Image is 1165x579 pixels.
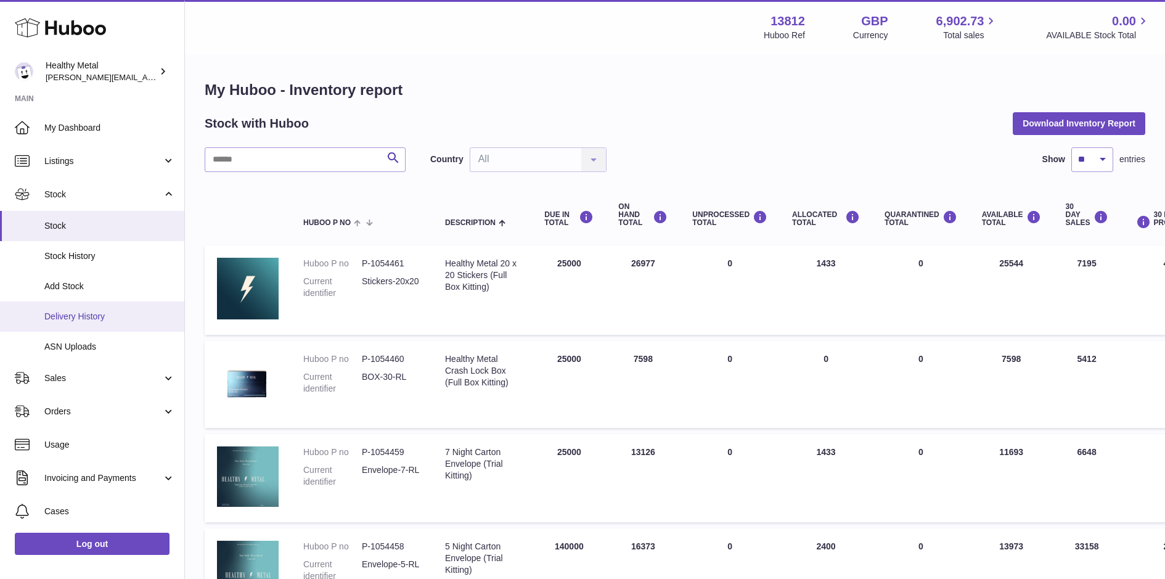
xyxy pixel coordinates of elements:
td: 25000 [532,434,606,522]
td: 7598 [606,341,680,428]
span: Sales [44,372,162,384]
div: 7 Night Carton Envelope (Trial Kitting) [445,446,520,482]
span: Huboo P no [303,219,351,227]
span: Stock History [44,250,175,262]
div: ALLOCATED Total [792,210,860,227]
dd: BOX-30-RL [362,371,420,395]
td: 0 [780,341,872,428]
dd: P-1054458 [362,541,420,552]
div: Healthy Metal 20 x 20 Stickers (Full Box Kitting) [445,258,520,293]
dt: Huboo P no [303,446,362,458]
span: [PERSON_NAME][EMAIL_ADDRESS][DOMAIN_NAME] [46,72,247,82]
td: 25544 [970,245,1053,335]
td: 25000 [532,245,606,335]
div: 30 DAY SALES [1066,203,1108,228]
div: ON HAND Total [618,203,668,228]
span: 0.00 [1112,13,1136,30]
dd: P-1054460 [362,353,420,365]
dd: P-1054459 [362,446,420,458]
td: 1433 [780,245,872,335]
dt: Huboo P no [303,258,362,269]
strong: GBP [861,13,888,30]
span: ASN Uploads [44,341,175,353]
td: 0 [680,434,780,522]
div: DUE IN TOTAL [544,210,594,227]
td: 26977 [606,245,680,335]
td: 6648 [1053,434,1121,522]
a: 6,902.73 Total sales [936,13,999,41]
div: QUARANTINED Total [885,210,957,227]
label: Show [1042,154,1065,165]
span: 0 [918,541,923,551]
div: 5 Night Carton Envelope (Trial Kitting) [445,541,520,576]
h1: My Huboo - Inventory report [205,80,1145,100]
td: 5412 [1053,341,1121,428]
td: 25000 [532,341,606,428]
span: My Dashboard [44,122,175,134]
span: Invoicing and Payments [44,472,162,484]
td: 0 [680,245,780,335]
dd: P-1054461 [362,258,420,269]
img: jose@healthy-metal.com [15,62,33,81]
img: product image [217,446,279,507]
span: Orders [44,406,162,417]
span: Delivery History [44,311,175,322]
dt: Current identifier [303,464,362,488]
div: UNPROCESSED Total [692,210,767,227]
span: Listings [44,155,162,167]
dt: Huboo P no [303,541,362,552]
span: 0 [918,447,923,457]
div: Healthy Metal Crash Lock Box (Full Box Kitting) [445,353,520,388]
span: Stock [44,220,175,232]
dt: Current identifier [303,371,362,395]
div: Huboo Ref [764,30,805,41]
span: Add Stock [44,281,175,292]
img: product image [217,258,279,319]
div: Currency [853,30,888,41]
h2: Stock with Huboo [205,115,309,132]
td: 1433 [780,434,872,522]
span: Usage [44,439,175,451]
span: Description [445,219,496,227]
span: Stock [44,189,162,200]
td: 7598 [970,341,1053,428]
strong: 13812 [771,13,805,30]
dt: Huboo P no [303,353,362,365]
span: 0 [918,354,923,364]
dd: Stickers-20x20 [362,276,420,299]
span: AVAILABLE Stock Total [1046,30,1150,41]
button: Download Inventory Report [1013,112,1145,134]
span: 6,902.73 [936,13,984,30]
img: product image [217,353,279,413]
dt: Current identifier [303,276,362,299]
span: entries [1119,154,1145,165]
span: Total sales [943,30,998,41]
label: Country [430,154,464,165]
td: 13126 [606,434,680,522]
a: 0.00 AVAILABLE Stock Total [1046,13,1150,41]
a: Log out [15,533,170,555]
div: Healthy Metal [46,60,157,83]
span: Cases [44,506,175,517]
td: 11693 [970,434,1053,522]
div: AVAILABLE Total [982,210,1041,227]
span: 0 [918,258,923,268]
td: 7195 [1053,245,1121,335]
td: 0 [680,341,780,428]
dd: Envelope-7-RL [362,464,420,488]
